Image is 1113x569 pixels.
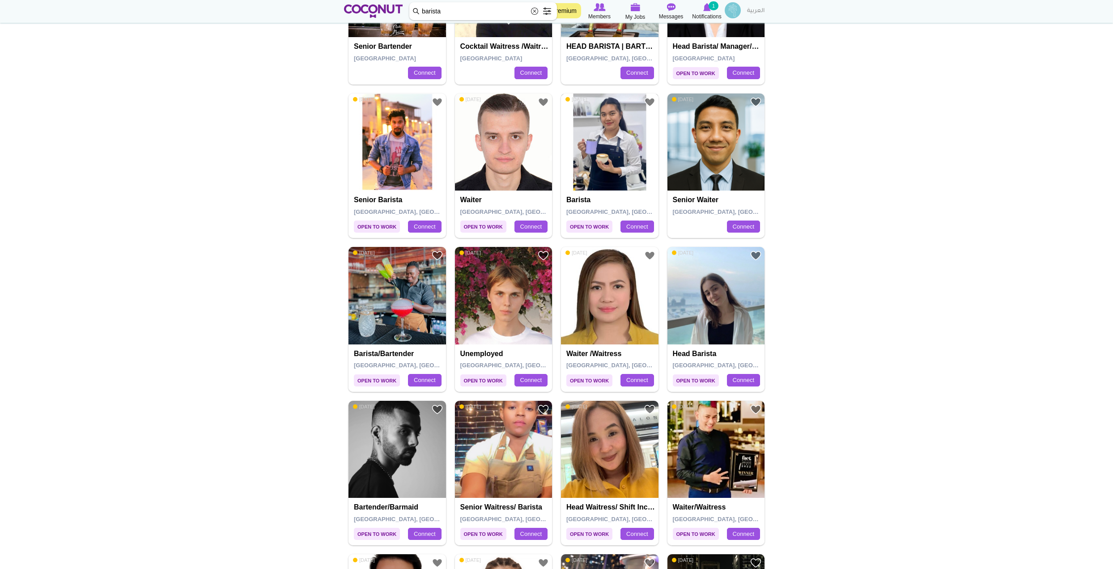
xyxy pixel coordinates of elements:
a: Add to Favourites [432,97,443,108]
span: [DATE] [353,403,375,410]
span: Open to Work [354,221,400,233]
span: Open to Work [673,67,719,79]
span: Messages [659,12,684,21]
span: [DATE] [672,96,694,102]
span: [DATE] [565,250,587,256]
a: Add to Favourites [750,557,761,569]
h4: Bartender/Barmaid [354,503,443,511]
span: [DATE] [353,250,375,256]
a: Add to Favourites [644,250,655,261]
a: Connect [514,221,548,233]
a: Add to Favourites [750,97,761,108]
span: Open to Work [566,374,612,386]
span: [DATE] [672,403,694,410]
span: Open to Work [673,374,719,386]
h4: barista [566,196,655,204]
a: Connect [727,67,760,79]
span: Open to Work [673,528,719,540]
span: Open to Work [354,374,400,386]
span: [DATE] [459,557,481,563]
a: Connect [408,528,441,540]
a: Messages Messages [653,2,689,21]
img: Home [344,4,403,18]
span: [GEOGRAPHIC_DATA], [GEOGRAPHIC_DATA] [673,516,800,522]
span: [DATE] [353,96,375,102]
a: Add to Favourites [432,557,443,569]
span: [GEOGRAPHIC_DATA], [GEOGRAPHIC_DATA] [566,362,694,369]
input: Search members by role or city [409,2,557,20]
span: [DATE] [459,96,481,102]
a: Connect [514,528,548,540]
span: [GEOGRAPHIC_DATA], [GEOGRAPHIC_DATA] [354,362,481,369]
a: Connect [620,528,654,540]
span: [GEOGRAPHIC_DATA] [460,55,523,62]
span: [DATE] [459,403,481,410]
a: Connect [408,374,441,386]
span: [DATE] [353,557,375,563]
a: Add to Favourites [644,97,655,108]
span: [GEOGRAPHIC_DATA], [GEOGRAPHIC_DATA] [460,516,588,522]
span: [DATE] [459,250,481,256]
h4: Waiter /Waitress [566,350,655,358]
h4: Head Waitress/ Shift incharge [566,503,655,511]
span: [GEOGRAPHIC_DATA], [GEOGRAPHIC_DATA] [354,516,481,522]
a: Add to Favourites [750,250,761,261]
a: Connect [727,528,760,540]
a: Connect [514,67,548,79]
a: Connect [514,374,548,386]
a: Notifications Notifications 1 [689,2,725,21]
h4: Senior waiter [673,196,762,204]
small: 1 [709,1,718,10]
a: Add to Favourites [432,404,443,415]
span: Open to Work [566,221,612,233]
span: [DATE] [672,557,694,563]
span: [GEOGRAPHIC_DATA], [GEOGRAPHIC_DATA] [673,208,800,215]
img: Notifications [703,3,711,11]
a: Connect [620,67,654,79]
span: [DATE] [672,250,694,256]
a: Add to Favourites [538,97,549,108]
span: Open to Work [354,528,400,540]
span: Open to Work [460,374,506,386]
span: Open to Work [566,528,612,540]
img: Browse Members [594,3,605,11]
h4: Senior Bartender [354,42,443,51]
a: Go Premium [537,3,581,18]
a: العربية [743,2,769,20]
span: My Jobs [625,13,646,21]
h4: Waiter/Waitress [673,503,762,511]
h4: Senior Waitress/ barista [460,503,549,511]
span: Open to Work [460,221,506,233]
a: Add to Favourites [538,404,549,415]
span: [DATE] [565,96,587,102]
span: [GEOGRAPHIC_DATA] [673,55,735,62]
h4: HEAD BARISTA | BARTENDER | COFFEE CONNOISSEUR [566,42,655,51]
span: [GEOGRAPHIC_DATA], [GEOGRAPHIC_DATA] [566,208,694,215]
a: Add to Favourites [644,404,655,415]
img: Messages [667,3,675,11]
a: Add to Favourites [538,557,549,569]
a: Connect [620,221,654,233]
h4: Head Barista/ Manager/Sweets Maker [673,42,762,51]
h4: Barista/bartender [354,350,443,358]
a: Add to Favourites [432,250,443,261]
a: Connect [620,374,654,386]
a: Connect [408,67,441,79]
h4: Unemployed [460,350,549,358]
img: My Jobs [630,3,640,11]
a: Connect [727,374,760,386]
span: Notifications [692,12,721,21]
h4: Cocktail Waitress /Waitress / [GEOGRAPHIC_DATA] [460,42,549,51]
span: [GEOGRAPHIC_DATA], [GEOGRAPHIC_DATA] [460,208,588,215]
a: Connect [727,221,760,233]
h4: Senior barista [354,196,443,204]
h4: Head Barista [673,350,762,358]
span: [GEOGRAPHIC_DATA], [GEOGRAPHIC_DATA] [566,55,694,62]
span: [DATE] [565,403,587,410]
a: Browse Members Members [582,2,617,21]
a: Add to Favourites [750,404,761,415]
span: Open to Work [460,528,506,540]
a: My Jobs My Jobs [617,2,653,21]
a: Connect [408,221,441,233]
span: [GEOGRAPHIC_DATA], [GEOGRAPHIC_DATA] [460,362,588,369]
